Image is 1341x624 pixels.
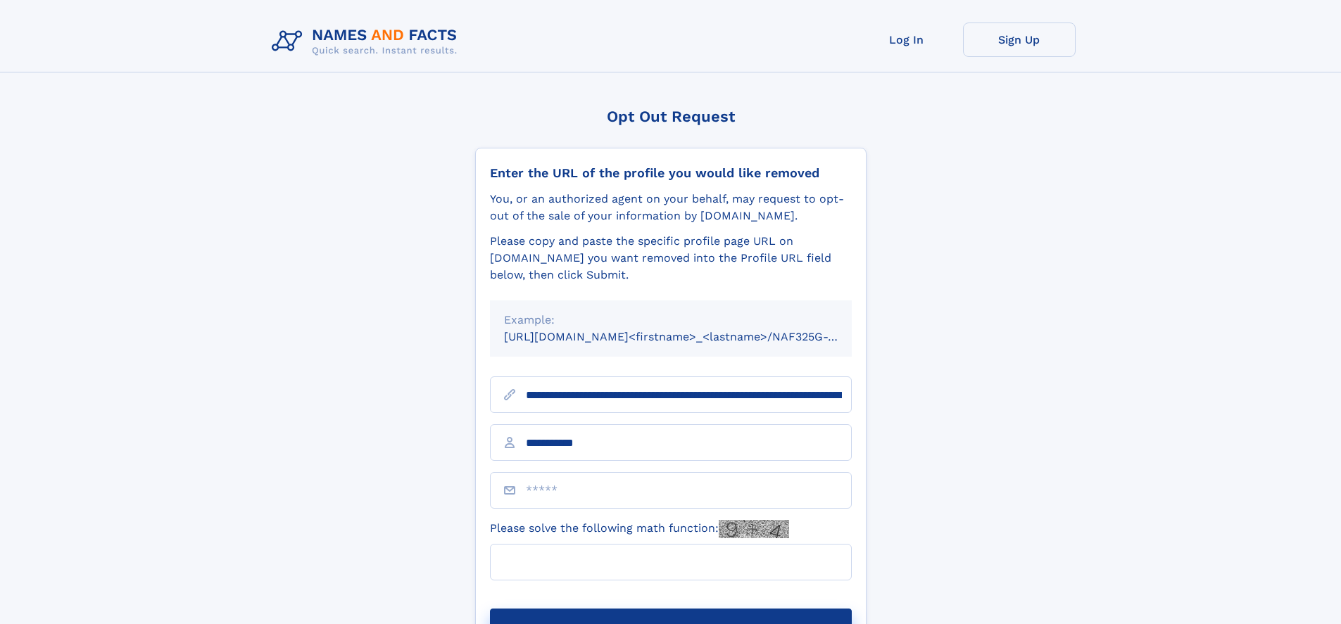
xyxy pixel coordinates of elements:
a: Sign Up [963,23,1076,57]
label: Please solve the following math function: [490,520,789,538]
div: Example: [504,312,838,329]
div: Enter the URL of the profile you would like removed [490,165,852,181]
small: [URL][DOMAIN_NAME]<firstname>_<lastname>/NAF325G-xxxxxxxx [504,330,879,343]
div: You, or an authorized agent on your behalf, may request to opt-out of the sale of your informatio... [490,191,852,224]
div: Please copy and paste the specific profile page URL on [DOMAIN_NAME] you want removed into the Pr... [490,233,852,284]
div: Opt Out Request [475,108,867,125]
a: Log In [850,23,963,57]
img: Logo Names and Facts [266,23,469,61]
